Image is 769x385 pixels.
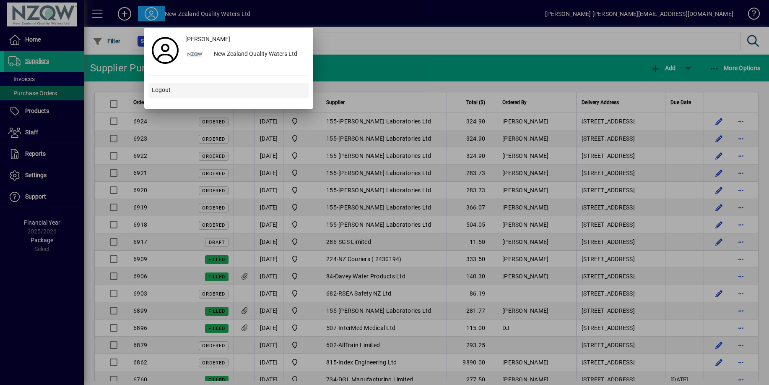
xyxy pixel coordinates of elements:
span: Logout [152,86,171,94]
button: New Zealand Quality Waters Ltd [182,47,309,62]
div: New Zealand Quality Waters Ltd [207,47,309,62]
a: [PERSON_NAME] [182,32,309,47]
button: Logout [148,83,309,98]
a: Profile [148,43,182,58]
span: [PERSON_NAME] [185,35,230,44]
